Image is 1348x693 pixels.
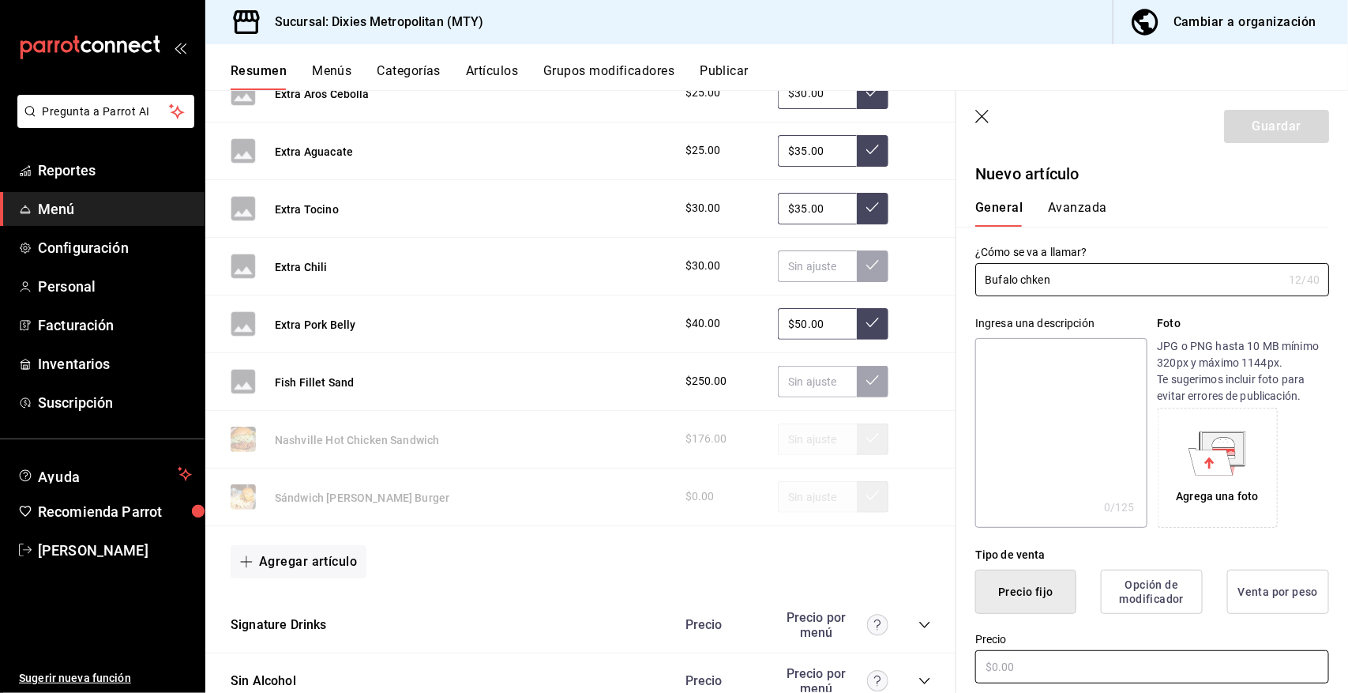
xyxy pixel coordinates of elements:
[19,670,192,687] span: Sugerir nueva función
[275,201,339,217] button: Extra Tocino
[38,237,192,258] span: Configuración
[918,619,931,631] button: collapse-category-row
[1048,200,1107,227] button: Avanzada
[38,540,192,561] span: [PERSON_NAME]
[670,673,771,688] div: Precio
[1104,499,1135,515] div: 0 /125
[275,317,355,333] button: Extra Pork Belly
[38,198,192,220] span: Menú
[975,247,1329,258] label: ¿Cómo se va a llamar?
[231,63,1348,90] div: navigation tabs
[975,200,1310,227] div: navigation tabs
[975,635,1329,646] label: Precio
[975,650,1329,684] input: $0.00
[262,13,484,32] h3: Sucursal: Dixies Metropolitan (MTY)
[17,95,194,128] button: Pregunta a Parrot AI
[38,465,171,484] span: Ayuda
[778,77,857,109] input: Sin ajuste
[38,276,192,297] span: Personal
[275,86,370,102] button: Extra Aros Cebolla
[1289,272,1320,288] div: 12 /40
[685,258,721,274] span: $30.00
[43,104,170,120] span: Pregunta a Parrot AI
[778,135,857,167] input: Sin ajuste
[1227,570,1329,614] button: Venta por peso
[38,314,192,336] span: Facturación
[685,315,721,332] span: $40.00
[975,315,1147,332] div: Ingresa una descripción
[38,353,192,375] span: Inventarios
[38,392,192,413] span: Suscripción
[1162,412,1274,524] div: Agrega una foto
[975,200,1023,227] button: General
[231,672,296,691] button: Sin Alcohol
[275,375,354,390] button: Fish Fillet Sand
[174,41,186,54] button: open_drawer_menu
[1101,570,1203,614] button: Opción de modificador
[1173,11,1316,33] div: Cambiar a organización
[231,616,327,635] button: Signature Drinks
[778,308,857,340] input: Sin ajuste
[38,501,192,522] span: Recomienda Parrot
[975,570,1076,614] button: Precio fijo
[1158,338,1329,405] p: JPG o PNG hasta 10 MB mínimo 320px y máximo 1144px. Te sugerimos incluir foto para evitar errores...
[38,160,192,181] span: Reportes
[543,63,674,90] button: Grupos modificadores
[1177,488,1259,505] div: Agrega una foto
[700,63,749,90] button: Publicar
[670,617,771,632] div: Precio
[275,259,328,275] button: Extra Chili
[918,675,931,687] button: collapse-category-row
[231,63,287,90] button: Resumen
[685,373,727,390] span: $250.00
[312,63,351,90] button: Menús
[778,610,888,640] div: Precio por menú
[975,547,1329,563] div: Tipo de venta
[685,200,721,217] span: $30.00
[466,63,518,90] button: Artículos
[231,545,366,578] button: Agregar artículo
[778,250,857,282] input: Sin ajuste
[685,142,721,159] span: $25.00
[11,115,194,131] a: Pregunta a Parrot AI
[1158,315,1329,332] p: Foto
[377,63,441,90] button: Categorías
[778,366,857,397] input: Sin ajuste
[275,144,353,160] button: Extra Aguacate
[685,85,721,101] span: $25.00
[778,193,857,224] input: Sin ajuste
[975,162,1329,186] p: Nuevo artículo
